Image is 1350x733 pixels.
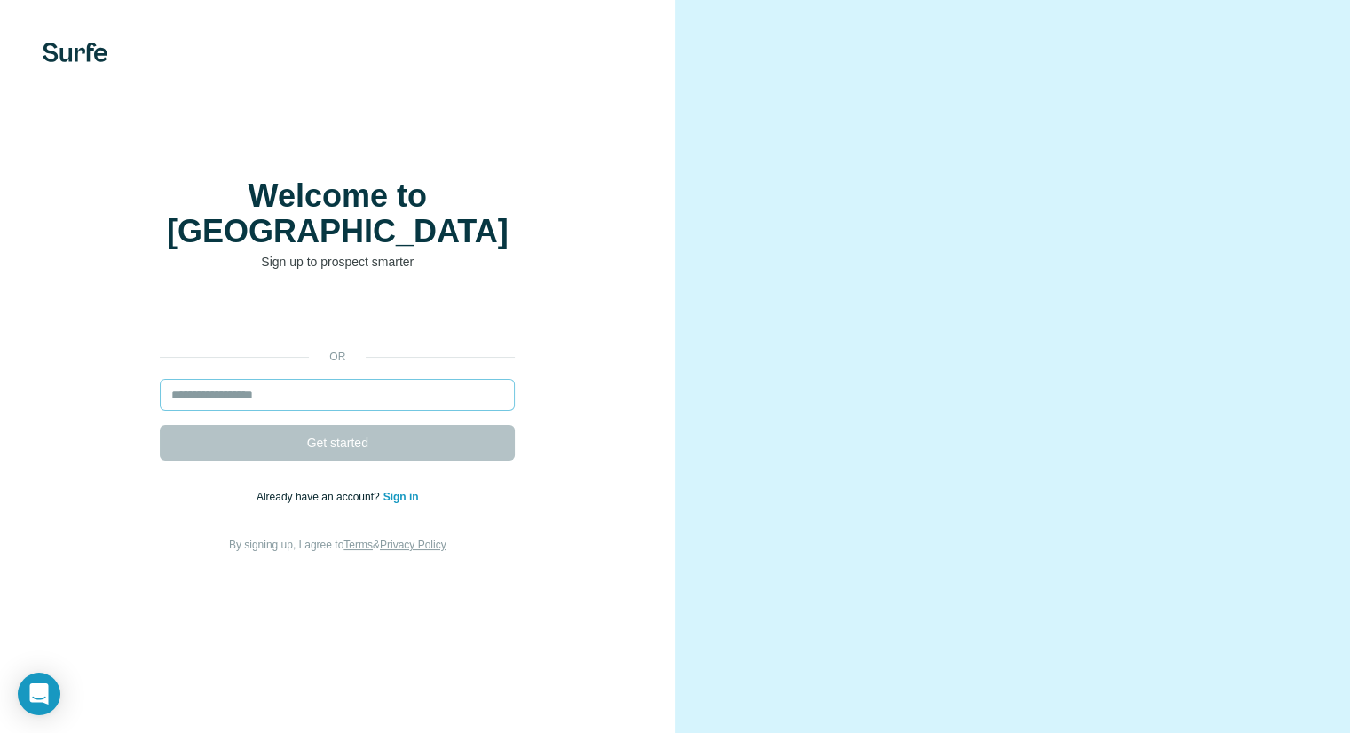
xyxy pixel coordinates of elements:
p: or [309,349,366,365]
a: Sign in [383,491,419,503]
img: Surfe's logo [43,43,107,62]
div: Open Intercom Messenger [18,673,60,715]
span: By signing up, I agree to & [229,539,446,551]
h1: Welcome to [GEOGRAPHIC_DATA] [160,178,515,249]
p: Sign up to prospect smarter [160,253,515,271]
a: Privacy Policy [380,539,446,551]
a: Terms [343,539,373,551]
iframe: Sign in with Google Button [151,297,524,336]
span: Already have an account? [257,491,383,503]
